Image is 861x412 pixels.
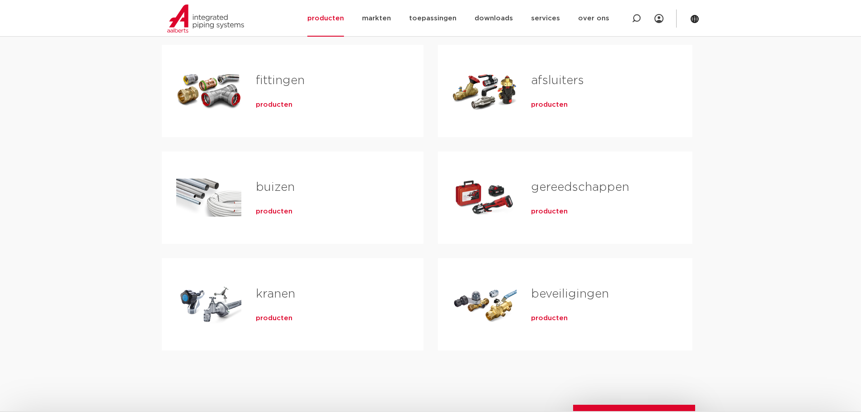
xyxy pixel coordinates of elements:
a: buizen [256,181,295,193]
a: gereedschappen [531,181,629,193]
a: producten [256,100,292,109]
a: beveiligingen [531,288,609,300]
a: kranen [256,288,295,300]
a: producten [531,207,568,216]
a: afsluiters [531,75,584,86]
a: producten [531,100,568,109]
a: producten [531,314,568,323]
a: producten [256,314,292,323]
a: producten [256,207,292,216]
a: fittingen [256,75,305,86]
